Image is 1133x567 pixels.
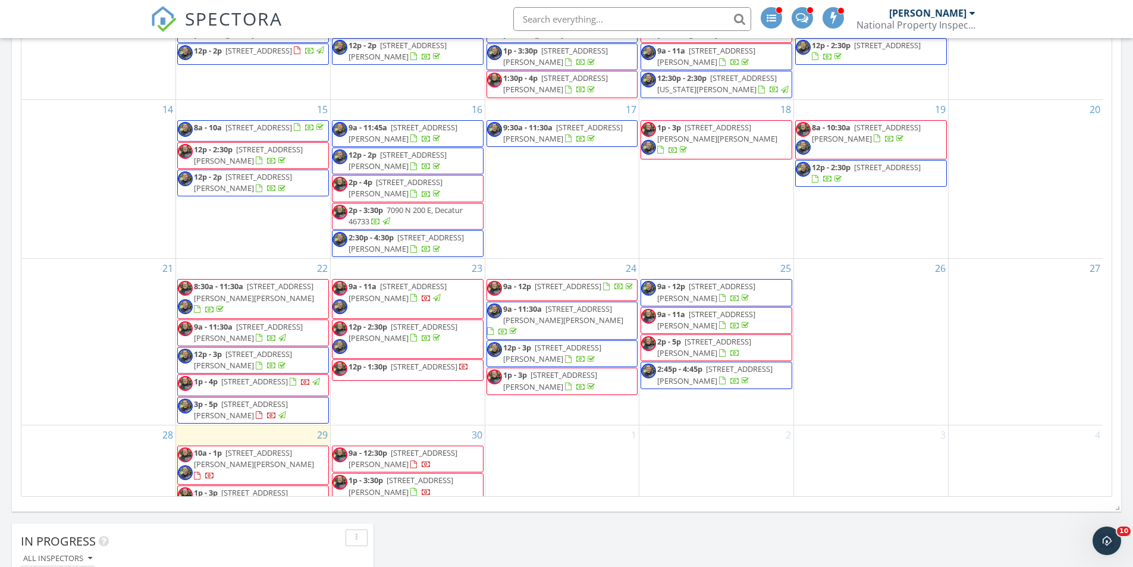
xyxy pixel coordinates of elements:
[194,399,288,421] a: 3p - 5p [STREET_ADDRESS][PERSON_NAME]
[812,122,921,144] a: 8a - 10:30a [STREET_ADDRESS][PERSON_NAME]
[332,281,347,296] img: blake_evans.jpg
[889,7,966,19] div: [PERSON_NAME]
[938,425,948,444] a: Go to October 3, 2025
[487,303,502,318] img: josh_gorrell.jpg
[657,364,773,386] a: 2:45p - 4:45p [STREET_ADDRESS][PERSON_NAME]
[948,99,1103,259] td: Go to September 20, 2025
[487,368,638,394] a: 1p - 3p [STREET_ADDRESS][PERSON_NAME]
[503,122,553,133] span: 9:30a - 11:30a
[194,171,292,193] a: 12p - 2p [STREET_ADDRESS][PERSON_NAME]
[332,321,347,336] img: blake_evans.jpg
[485,259,639,425] td: Go to September 24, 2025
[176,259,331,425] td: Go to September 22, 2025
[177,120,329,142] a: 8a - 10a [STREET_ADDRESS]
[487,122,502,137] img: josh_gorrell.jpg
[503,342,531,353] span: 12p - 3p
[812,40,850,51] span: 12p - 2:30p
[657,73,777,95] span: [STREET_ADDRESS][US_STATE][PERSON_NAME]
[657,364,773,386] span: [STREET_ADDRESS][PERSON_NAME]
[487,43,638,70] a: 1p - 3:30p [STREET_ADDRESS][PERSON_NAME]
[796,162,811,177] img: josh_gorrell.jpg
[349,40,447,62] a: 12p - 2p [STREET_ADDRESS][PERSON_NAME]
[315,100,330,119] a: Go to September 15, 2025
[854,162,921,173] span: [STREET_ADDRESS]
[349,149,447,171] span: [STREET_ADDRESS][PERSON_NAME]
[349,122,457,144] span: [STREET_ADDRESS][PERSON_NAME]
[178,465,193,480] img: josh_gorrell.jpg
[641,140,656,155] img: josh_gorrell.jpg
[657,45,755,67] span: [STREET_ADDRESS][PERSON_NAME]
[178,321,193,336] img: blake_evans.jpg
[332,446,484,472] a: 9a - 12:30p [STREET_ADDRESS][PERSON_NAME]
[641,120,792,159] a: 1p - 3p [STREET_ADDRESS][PERSON_NAME][PERSON_NAME]
[487,120,638,147] a: 9:30a - 11:30a [STREET_ADDRESS][PERSON_NAME]
[194,321,233,332] span: 9a - 11:30a
[21,259,176,425] td: Go to September 21, 2025
[194,487,218,498] span: 1p - 3p
[332,319,484,359] a: 12p - 2:30p [STREET_ADDRESS][PERSON_NAME]
[349,177,442,199] a: 2p - 4p [STREET_ADDRESS][PERSON_NAME]
[469,259,485,278] a: Go to September 23, 2025
[194,447,314,469] span: [STREET_ADDRESS][PERSON_NAME][PERSON_NAME]
[794,425,949,513] td: Go to October 3, 2025
[657,336,751,358] a: 2p - 5p [STREET_ADDRESS][PERSON_NAME]
[332,149,347,164] img: josh_gorrell.jpg
[503,122,623,144] a: 9:30a - 11:30a [STREET_ADDRESS][PERSON_NAME]
[21,99,176,259] td: Go to September 14, 2025
[503,45,608,67] span: [STREET_ADDRESS][PERSON_NAME]
[349,232,394,243] span: 2:30p - 4:30p
[933,259,948,278] a: Go to September 26, 2025
[349,149,447,171] a: 12p - 2p [STREET_ADDRESS][PERSON_NAME]
[349,232,464,254] a: 2:30p - 4:30p [STREET_ADDRESS][PERSON_NAME]
[349,205,463,227] span: 7090 N 200 E, Decatur 46733
[349,361,387,372] span: 12p - 1:30p
[657,73,790,95] a: 12:30p - 2:30p [STREET_ADDRESS][US_STATE][PERSON_NAME]
[487,302,638,340] a: 9a - 11:30a [STREET_ADDRESS][PERSON_NAME][PERSON_NAME]
[485,425,639,513] td: Go to October 1, 2025
[176,99,331,259] td: Go to September 15, 2025
[349,361,469,372] a: 12p - 1:30p [STREET_ADDRESS]
[657,309,755,331] span: [STREET_ADDRESS][PERSON_NAME]
[178,45,193,60] img: josh_gorrell.jpg
[349,40,376,51] span: 12p - 2p
[349,122,457,144] a: 9a - 11:45a [STREET_ADDRESS][PERSON_NAME]
[657,122,777,144] span: [STREET_ADDRESS][PERSON_NAME][PERSON_NAME]
[641,279,792,306] a: 9a - 12p [STREET_ADDRESS][PERSON_NAME]
[1087,100,1103,119] a: Go to September 20, 2025
[194,144,233,155] span: 12p - 2:30p
[487,279,638,300] a: 9a - 12p [STREET_ADDRESS]
[332,361,347,376] img: blake_evans.jpg
[194,171,222,182] span: 12p - 2p
[796,140,811,155] img: josh_gorrell.jpg
[657,17,755,39] a: [STREET_ADDRESS][PERSON_NAME]
[641,281,656,296] img: josh_gorrell.jpg
[657,73,707,83] span: 12:30p - 2:30p
[194,349,292,371] span: [STREET_ADDRESS][PERSON_NAME]
[178,144,193,159] img: blake_evans.jpg
[641,43,792,70] a: 9a - 11a [STREET_ADDRESS][PERSON_NAME]
[332,40,347,55] img: josh_gorrell.jpg
[503,73,608,95] a: 1:30p - 4p [STREET_ADDRESS][PERSON_NAME]
[194,281,243,292] span: 8:30a - 11:30a
[177,43,329,65] a: 12p - 2p [STREET_ADDRESS]
[349,122,387,133] span: 9a - 11:45a
[623,259,639,278] a: Go to September 24, 2025
[177,446,329,485] a: 10a - 1p [STREET_ADDRESS][PERSON_NAME][PERSON_NAME]
[391,361,457,372] span: [STREET_ADDRESS]
[349,447,457,469] a: 9a - 12:30p [STREET_ADDRESS][PERSON_NAME]
[812,122,850,133] span: 8a - 10:30a
[487,45,502,60] img: josh_gorrell.jpg
[641,307,792,334] a: 9a - 11a [STREET_ADDRESS][PERSON_NAME]
[221,376,288,387] span: [STREET_ADDRESS]
[639,99,794,259] td: Go to September 18, 2025
[657,336,681,347] span: 2p - 5p
[795,38,947,65] a: 12p - 2:30p [STREET_ADDRESS]
[225,122,292,133] span: [STREET_ADDRESS]
[21,533,96,549] span: In Progress
[332,38,484,65] a: 12p - 2p [STREET_ADDRESS][PERSON_NAME]
[1093,425,1103,444] a: Go to October 4, 2025
[176,425,331,513] td: Go to September 29, 2025
[194,122,326,133] a: 8a - 10a [STREET_ADDRESS]
[349,232,464,254] span: [STREET_ADDRESS][PERSON_NAME]
[657,309,755,331] a: 9a - 11a [STREET_ADDRESS][PERSON_NAME]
